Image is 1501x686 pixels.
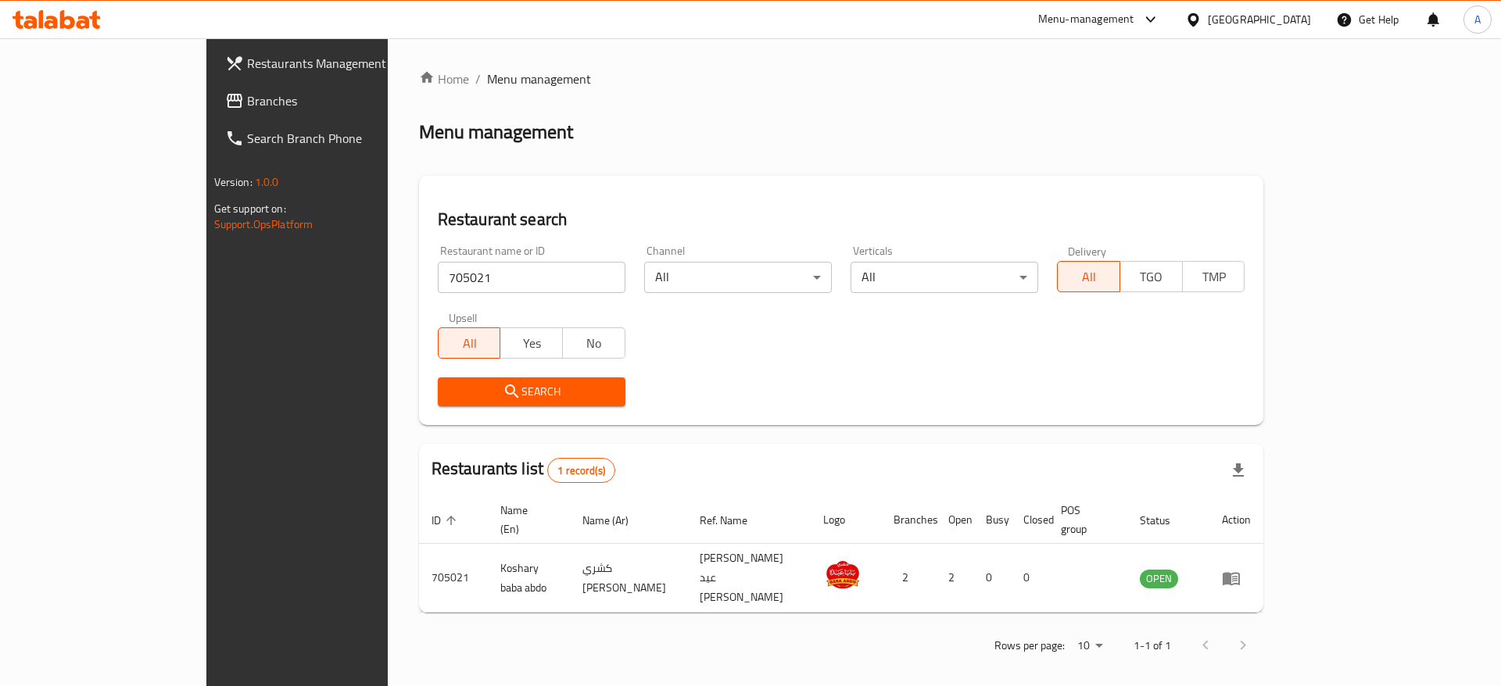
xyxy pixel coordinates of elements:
button: All [438,327,501,359]
span: Yes [507,332,557,355]
div: Menu-management [1038,10,1134,29]
th: Closed [1011,496,1048,544]
button: TMP [1182,261,1245,292]
span: Restaurants Management [247,54,445,73]
span: Search [450,382,613,402]
table: enhanced table [419,496,1264,613]
span: POS group [1061,501,1109,538]
div: Menu [1222,569,1251,588]
nav: breadcrumb [419,70,1264,88]
span: OPEN [1140,570,1178,588]
div: Export file [1220,452,1257,489]
button: All [1057,261,1120,292]
span: Ref. Name [700,511,768,530]
span: 1.0.0 [255,172,279,192]
p: 1-1 of 1 [1134,636,1171,656]
span: All [445,332,495,355]
td: 0 [1011,544,1048,613]
h2: Restaurant search [438,208,1245,231]
span: 1 record(s) [548,463,614,478]
p: Rows per page: [994,636,1065,656]
button: No [562,327,625,359]
span: Get support on: [214,198,286,219]
button: Yes [500,327,563,359]
th: Logo [811,496,881,544]
th: Branches [881,496,936,544]
a: Branches [213,82,457,120]
span: All [1064,266,1114,288]
span: Branches [247,91,445,110]
div: All [644,262,832,293]
span: Search Branch Phone [247,129,445,148]
div: Rows per page: [1071,634,1109,658]
span: No [569,332,619,355]
td: Koshary baba abdo [488,544,570,613]
a: Search Branch Phone [213,120,457,157]
a: Restaurants Management [213,45,457,82]
div: All [851,262,1038,293]
label: Delivery [1068,245,1107,256]
td: [PERSON_NAME] عيد [PERSON_NAME] [687,544,811,613]
span: Version: [214,172,253,192]
span: Status [1140,511,1191,530]
div: OPEN [1140,570,1178,588]
input: Search for restaurant name or ID.. [438,262,625,293]
span: ID [432,511,461,530]
div: [GEOGRAPHIC_DATA] [1208,11,1311,28]
th: Open [936,496,973,544]
button: TGO [1119,261,1183,292]
h2: Menu management [419,120,573,145]
div: Total records count [547,458,615,483]
h2: Restaurants list [432,457,615,483]
span: Name (Ar) [582,511,649,530]
td: 0 [973,544,1011,613]
a: Support.OpsPlatform [214,214,313,234]
span: TMP [1189,266,1239,288]
td: كشري [PERSON_NAME] [570,544,687,613]
th: Busy [973,496,1011,544]
td: 2 [936,544,973,613]
label: Upsell [449,312,478,323]
li: / [475,70,481,88]
span: Menu management [487,70,591,88]
span: A [1474,11,1481,28]
button: Search [438,377,625,406]
span: TGO [1127,266,1177,288]
img: Koshary baba abdo [823,556,862,595]
th: Action [1209,496,1263,544]
td: 2 [881,544,936,613]
span: Name (En) [500,501,551,538]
